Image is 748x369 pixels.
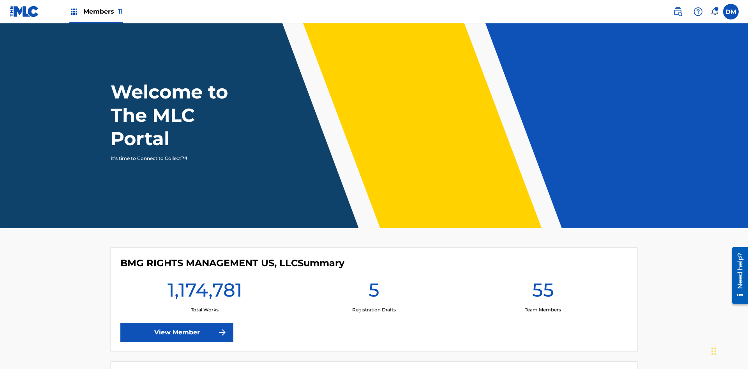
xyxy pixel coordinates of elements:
a: View Member [120,323,233,342]
h1: Welcome to The MLC Portal [111,80,256,150]
p: It's time to Connect to Collect™! [111,155,246,162]
img: Top Rightsholders [69,7,79,16]
h4: BMG RIGHTS MANAGEMENT US, LLC [120,257,344,269]
h1: 5 [369,278,379,306]
span: Members [83,7,123,16]
h1: 55 [532,278,554,306]
h1: 1,174,781 [168,278,242,306]
a: Public Search [670,4,686,19]
div: Help [690,4,706,19]
iframe: Chat Widget [709,332,748,369]
div: Notifications [711,8,718,16]
p: Team Members [525,306,561,313]
iframe: Resource Center [726,244,748,308]
p: Registration Drafts [352,306,396,313]
img: f7272a7cc735f4ea7f67.svg [218,328,227,337]
img: help [693,7,703,16]
p: Total Works [191,306,219,313]
img: MLC Logo [9,6,39,17]
div: Drag [711,339,716,363]
span: 11 [118,8,123,15]
img: search [673,7,683,16]
div: User Menu [723,4,739,19]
